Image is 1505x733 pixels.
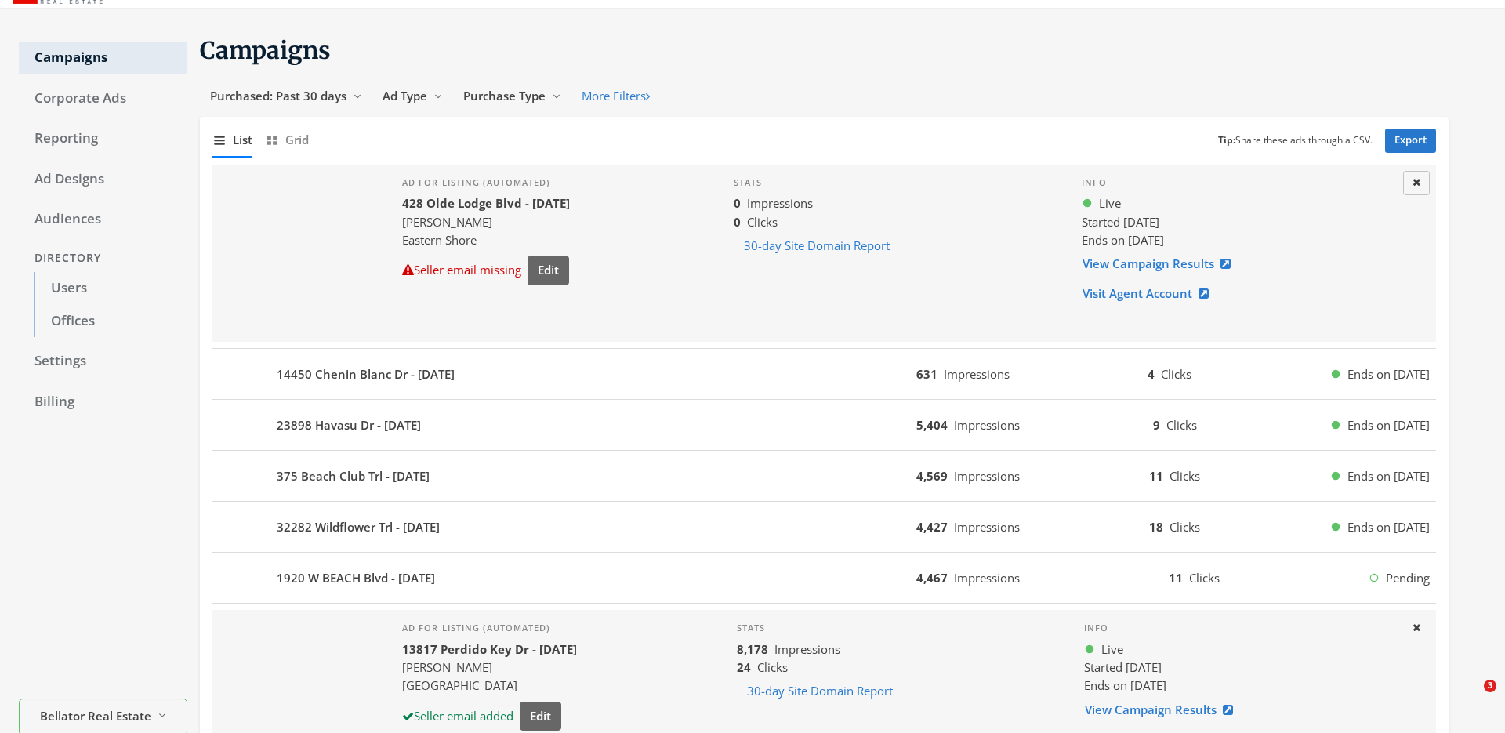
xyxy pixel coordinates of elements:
[737,622,1059,633] h4: Stats
[1082,249,1241,278] a: View Campaign Results
[212,559,1436,597] button: 1920 W BEACH Blvd - [DATE]4,467Impressions11ClicksPending
[19,244,187,273] div: Directory
[40,707,151,725] span: Bellator Real Estate
[916,417,948,433] b: 5,404
[277,365,455,383] b: 14450 Chenin Blanc Dr - [DATE]
[19,386,187,419] a: Billing
[1386,569,1430,587] span: Pending
[19,345,187,378] a: Settings
[916,519,948,535] b: 4,427
[747,195,813,211] span: Impressions
[1082,279,1219,308] a: Visit Agent Account
[734,231,900,260] button: 30-day Site Domain Report
[1169,570,1183,586] b: 11
[402,677,577,695] div: [GEOGRAPHIC_DATA]
[1170,468,1200,484] span: Clicks
[1484,680,1496,692] span: 3
[277,518,440,536] b: 32282 Wildflower Trl - [DATE]
[212,406,1436,444] button: 23898 Havasu Dr - [DATE]5,404Impressions9ClicksEnds on [DATE]
[402,195,570,211] b: 428 Olde Lodge Blvd - [DATE]
[1385,129,1436,153] a: Export
[737,677,903,706] button: 30-day Site Domain Report
[210,88,346,103] span: Purchased: Past 30 days
[916,468,948,484] b: 4,569
[1099,194,1121,212] span: Live
[747,214,778,230] span: Clicks
[1347,518,1430,536] span: Ends on [DATE]
[571,82,660,111] button: More Filters
[734,177,1057,188] h4: Stats
[19,82,187,115] a: Corporate Ads
[383,88,427,103] span: Ad Type
[1084,622,1399,633] h4: Info
[1153,417,1160,433] b: 9
[954,570,1020,586] span: Impressions
[277,569,435,587] b: 1920 W BEACH Blvd - [DATE]
[19,122,187,155] a: Reporting
[19,163,187,196] a: Ad Designs
[372,82,453,111] button: Ad Type
[212,457,1436,495] button: 375 Beach Club Trl - [DATE]4,569Impressions11ClicksEnds on [DATE]
[212,123,252,157] button: List
[1082,213,1398,231] div: Started [DATE]
[19,203,187,236] a: Audiences
[265,123,309,157] button: Grid
[1347,467,1430,485] span: Ends on [DATE]
[402,177,570,188] h4: Ad for listing (automated)
[757,659,788,675] span: Clicks
[737,641,768,657] b: 8,178
[520,702,561,731] button: Edit
[19,42,187,74] a: Campaigns
[402,707,513,725] div: Seller email added
[402,261,521,279] div: Seller email missing
[277,467,430,485] b: 375 Beach Club Trl - [DATE]
[916,570,948,586] b: 4,467
[954,519,1020,535] span: Impressions
[1084,695,1243,724] a: View Campaign Results
[734,214,741,230] b: 0
[954,417,1020,433] span: Impressions
[233,131,252,149] span: List
[1082,232,1164,248] span: Ends on [DATE]
[1082,177,1398,188] h4: Info
[285,131,309,149] span: Grid
[463,88,546,103] span: Purchase Type
[212,355,1436,393] button: 14450 Chenin Blanc Dr - [DATE]631Impressions4ClicksEnds on [DATE]
[1148,366,1155,382] b: 4
[1166,417,1197,433] span: Clicks
[402,641,577,657] b: 13817 Perdido Key Dr - [DATE]
[212,508,1436,546] button: 32282 Wildflower Trl - [DATE]4,427Impressions18ClicksEnds on [DATE]
[734,195,741,211] b: 0
[402,622,577,633] h4: Ad for listing (automated)
[200,82,372,111] button: Purchased: Past 30 days
[944,366,1010,382] span: Impressions
[1218,133,1235,147] b: Tip:
[34,305,187,338] a: Offices
[737,659,751,675] b: 24
[402,659,577,677] div: [PERSON_NAME]
[277,416,421,434] b: 23898 Havasu Dr - [DATE]
[528,256,569,285] button: Edit
[402,231,570,249] div: Eastern Shore
[1347,416,1430,434] span: Ends on [DATE]
[200,35,331,65] span: Campaigns
[1347,365,1430,383] span: Ends on [DATE]
[1161,366,1191,382] span: Clicks
[916,366,937,382] b: 631
[1189,570,1220,586] span: Clicks
[1149,519,1163,535] b: 18
[1084,677,1166,693] span: Ends on [DATE]
[1170,519,1200,535] span: Clicks
[402,213,570,231] div: [PERSON_NAME]
[453,82,571,111] button: Purchase Type
[1218,133,1373,148] small: Share these ads through a CSV.
[1101,640,1123,659] span: Live
[1084,659,1399,677] div: Started [DATE]
[1452,680,1489,717] iframe: Intercom live chat
[34,272,187,305] a: Users
[954,468,1020,484] span: Impressions
[774,641,840,657] span: Impressions
[1149,468,1163,484] b: 11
